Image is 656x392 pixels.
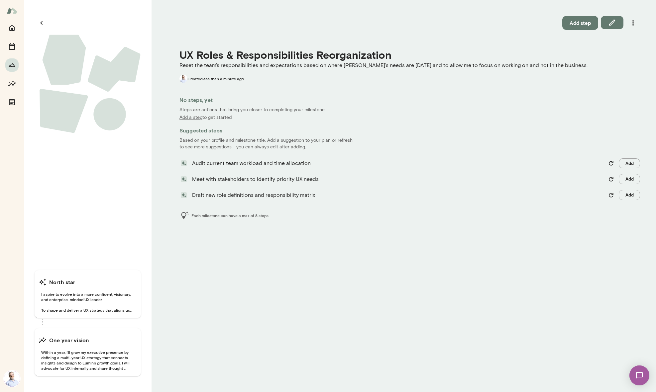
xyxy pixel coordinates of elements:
button: Add [619,158,640,169]
img: Mento [7,4,17,17]
p: to see more suggestions - you can always edit after adding. [179,144,640,150]
h6: No steps, yet [179,96,640,104]
img: Mike West [4,371,20,387]
span: Within a year, I’ll grow my executive presence by defining a multi-year UX strategy that connects... [39,350,137,371]
button: Insights [5,77,19,90]
p: Based on your profile and milestone title. Add a suggestion to your plan or refresh [179,137,640,144]
button: Growth Plan [5,58,19,72]
p: Draft new role definitions and responsibility matrix [192,191,603,199]
p: Steps are actions that bring you closer to completing your milestone. [179,107,640,113]
span: Created less than a minute ago [187,76,244,81]
h4: UX Roles & Responsibilities Reorganization [179,48,640,61]
button: One year visionWithin a year, I’ll grow my executive presence by defining a multi-year UX strateg... [35,328,141,376]
h6: North star [49,278,75,286]
button: Add step [562,16,598,30]
span: Each milestone can have a max of 8 steps. [191,213,269,218]
button: Add [619,174,640,184]
p: to get started. [202,114,233,121]
h6: One year vision [49,336,89,344]
button: Sessions [5,40,19,53]
h6: Suggested steps [179,126,640,134]
p: Add a step [179,114,202,121]
p: Meet with stakeholders to identify priority UX needs [192,175,603,183]
p: Reset the team's responsibilities and expectations based on where [PERSON_NAME]'s needs are [DATE... [179,61,640,69]
p: Audit current team workload and time allocation [192,159,603,167]
button: North starI aspire to evolve into a more confident, visionary, and enterprise-minded UX leader. T... [35,270,141,318]
button: Home [5,21,19,35]
button: Documents [5,96,19,109]
button: Add [619,190,640,200]
img: Mike West [179,75,187,83]
span: I aspire to evolve into a more confident, visionary, and enterprise-minded UX leader. To shape an... [39,291,137,313]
